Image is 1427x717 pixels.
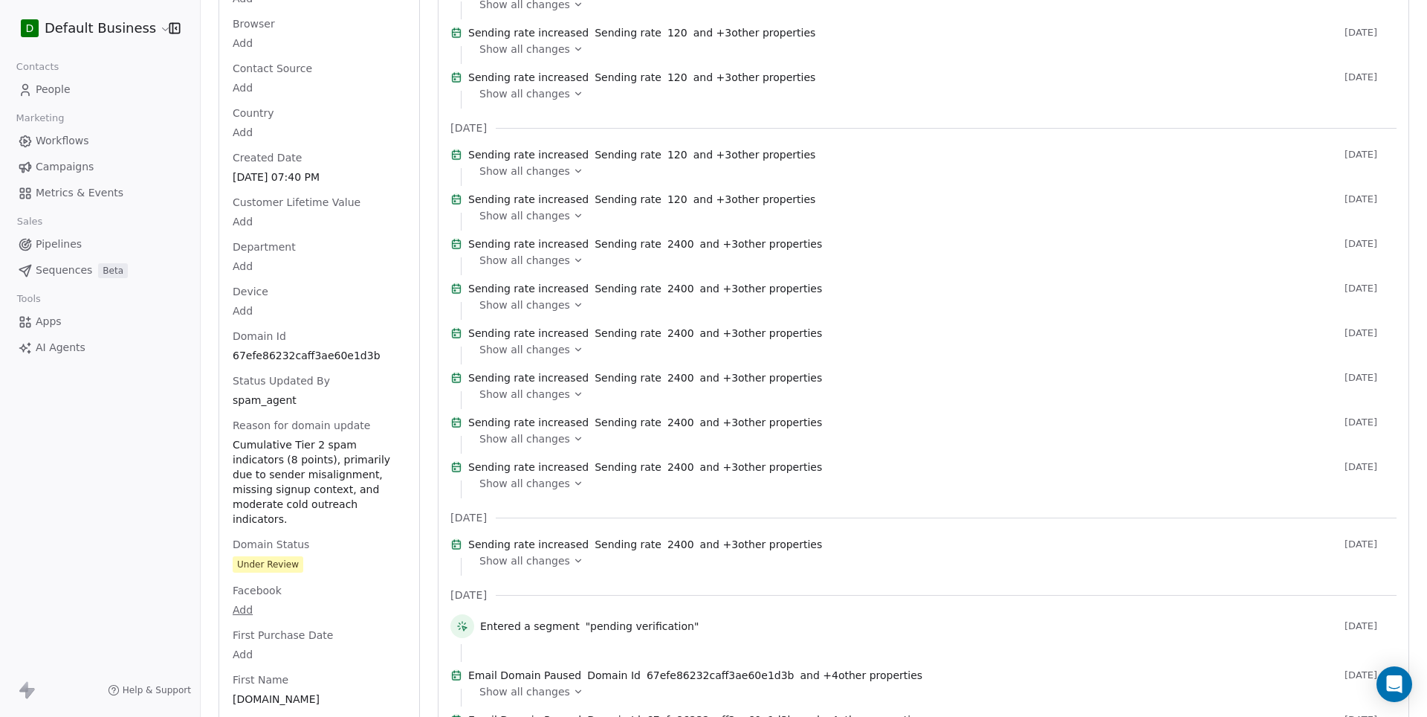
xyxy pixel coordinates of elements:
span: [DATE] [1345,27,1397,39]
span: [DATE] [1345,461,1397,473]
a: People [12,77,188,102]
span: [DOMAIN_NAME] [233,692,406,707]
span: Show all changes [479,342,570,357]
span: Show all changes [479,253,570,268]
span: Entered a segment [480,619,580,634]
span: Status Updated By [230,373,333,388]
a: Workflows [12,129,188,153]
span: Reason for domain update [230,418,373,433]
span: [DATE] [1345,417,1397,428]
span: Workflows [36,133,89,149]
span: Add [233,214,406,229]
span: Show all changes [479,553,570,568]
a: Help & Support [108,684,191,696]
span: Sending rate [595,192,661,207]
a: Show all changes [479,553,1386,568]
span: Sending rate increased [468,147,589,162]
a: Show all changes [479,298,1386,312]
span: [DATE] [1345,149,1397,161]
span: and + 3 other properties [693,147,816,162]
span: Add [233,36,406,51]
a: Show all changes [479,253,1386,268]
span: and + 3 other properties [693,70,816,85]
span: Sending rate [595,537,661,552]
a: Show all changes [479,476,1386,491]
span: Cumulative Tier 2 spam indicators (8 points), primarily due to sender misalignment, missing signu... [233,437,406,527]
span: Sending rate increased [468,537,589,552]
span: Sending rate increased [468,237,589,251]
span: Show all changes [479,431,570,446]
span: "pending verification" [586,619,699,634]
span: Show all changes [479,684,570,699]
span: Domain Id [230,329,289,344]
span: Sending rate [595,326,661,341]
span: Show all changes [479,476,570,491]
span: 2400 [667,370,694,385]
span: Show all changes [479,164,570,179]
span: Show all changes [479,387,570,402]
span: and + 3 other properties [693,25,816,40]
a: Show all changes [479,342,1386,357]
span: 2400 [667,537,694,552]
span: Domain Id [587,668,641,683]
span: Add [233,303,406,318]
span: and + 3 other properties [700,537,823,552]
span: [DATE] [1345,372,1397,384]
a: Show all changes [479,164,1386,179]
span: [DATE] [1345,327,1397,339]
span: Browser [230,16,278,31]
span: Sending rate increased [468,326,589,341]
span: Sending rate increased [468,25,589,40]
span: Metrics & Events [36,185,123,201]
a: Show all changes [479,42,1386,57]
span: [DATE] [450,510,487,525]
span: First Purchase Date [230,628,336,643]
span: spam_agent [233,393,406,408]
a: AI Agents [12,335,188,360]
span: Domain Status [230,537,312,552]
a: Show all changes [479,684,1386,699]
span: Show all changes [479,208,570,223]
span: 2400 [667,237,694,251]
span: Sending rate [595,415,661,430]
a: SequencesBeta [12,258,188,283]
span: Department [230,239,299,254]
span: Campaigns [36,159,94,175]
span: and + 3 other properties [700,326,823,341]
a: Pipelines [12,232,188,257]
span: 120 [667,192,687,207]
div: Under Review [237,557,299,572]
span: Country [230,106,277,120]
a: Campaigns [12,155,188,179]
span: and + 3 other properties [700,370,823,385]
span: Sending rate increased [468,370,589,385]
span: and + 3 other properties [700,415,823,430]
span: Tools [10,288,47,310]
span: [DATE] [1345,193,1397,205]
span: Add [233,125,406,140]
span: Email Domain Paused [468,668,581,683]
a: Show all changes [479,86,1386,101]
span: Sending rate [595,237,661,251]
span: Created Date [230,150,305,165]
span: Facebook [230,583,285,598]
span: Sending rate [595,460,661,475]
span: and + 3 other properties [693,192,816,207]
span: People [36,82,71,97]
span: [DATE] [1345,620,1397,632]
span: Show all changes [479,42,570,57]
span: [DATE] [1345,71,1397,83]
span: and + 3 other properties [700,460,823,475]
span: Sending rate [595,370,661,385]
span: 2400 [667,281,694,296]
span: D [26,21,34,36]
span: Customer Lifetime Value [230,195,363,210]
span: Sending rate increased [468,192,589,207]
span: Marketing [10,107,71,129]
a: Metrics & Events [12,181,188,205]
span: Sending rate [595,70,661,85]
span: 67efe86232caff3ae60e1d3b [233,348,406,363]
span: and + 3 other properties [700,281,823,296]
span: 120 [667,147,687,162]
span: and + 3 other properties [700,237,823,251]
